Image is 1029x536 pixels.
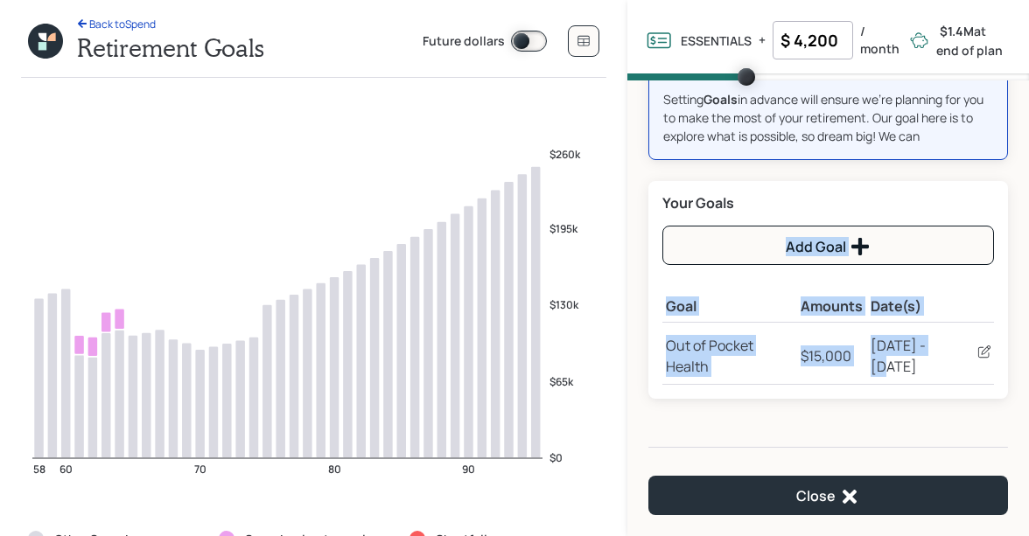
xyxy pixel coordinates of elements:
[648,476,1008,515] button: Close
[662,226,994,265] button: Add Goal
[59,462,73,477] tspan: 60
[549,297,579,312] tspan: $130k
[627,73,1029,80] span: Volume
[796,486,860,507] div: Close
[194,462,206,477] tspan: 70
[549,221,578,236] tspan: $195k
[549,450,563,465] tspan: $0
[703,91,738,108] b: Goals
[666,298,793,315] h5: Goal
[871,298,971,315] h5: Date(s)
[759,31,766,49] label: +
[77,33,264,63] h2: Retirement Goals
[549,374,574,389] tspan: $65k
[801,298,864,315] h5: Amounts
[462,462,475,477] tspan: 90
[328,462,341,477] tspan: 80
[801,345,864,366] div: $15,000
[681,32,752,49] label: ESSENTIALS
[77,17,156,31] div: Back to Spend
[33,462,45,477] tspan: 58
[549,147,581,162] tspan: $260k
[860,23,903,57] label: / month
[786,236,871,257] div: Add Goal
[663,90,993,145] div: Setting in advance will ensure we’re planning for you to make the most of your retirement. Our go...
[662,195,994,212] h5: Your Goals
[666,335,793,377] div: Out of Pocket Health
[940,23,974,39] b: $1.4M
[936,23,1003,59] label: at end of plan
[423,32,505,52] label: Future dollars
[871,335,971,377] div: [DATE] - [DATE]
